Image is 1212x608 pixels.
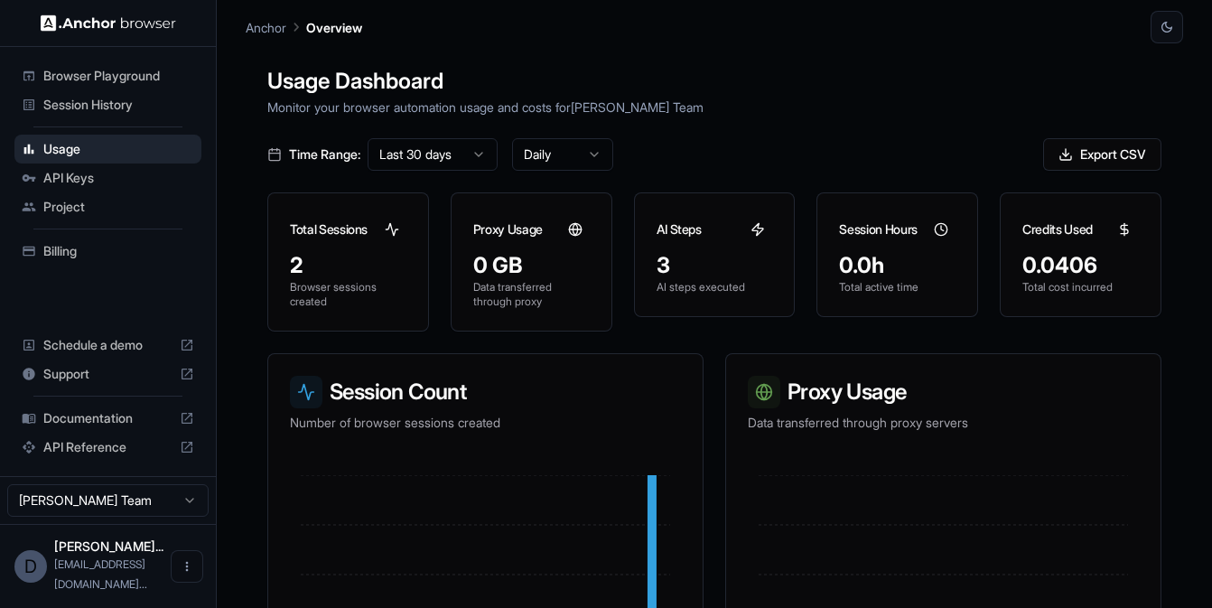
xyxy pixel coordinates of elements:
h3: Proxy Usage [748,376,1139,408]
button: Open menu [171,550,203,583]
span: Support [43,365,172,383]
div: Session History [14,90,201,119]
p: Anchor [246,18,286,37]
p: Browser sessions created [290,280,406,309]
img: Anchor Logo [41,14,176,32]
p: AI steps executed [657,280,773,295]
p: Total active time [839,280,956,295]
div: Usage [14,135,201,164]
p: Data transferred through proxy servers [748,414,1139,432]
h3: Session Hours [839,220,917,239]
p: Number of browser sessions created [290,414,681,432]
span: Time Range: [289,145,360,164]
h3: Credits Used [1022,220,1093,239]
span: API Keys [43,169,194,187]
p: Overview [306,18,362,37]
div: API Reference [14,433,201,462]
span: Browser Playground [43,67,194,85]
h3: Proxy Usage [473,220,543,239]
div: 3 [657,251,773,280]
span: Schedule a demo [43,336,172,354]
div: D [14,550,47,583]
div: 0.0h [839,251,956,280]
span: diego@zatos.com.br [54,557,147,591]
h1: Usage Dashboard [267,65,1161,98]
div: Project [14,192,201,221]
div: Billing [14,237,201,266]
button: Export CSV [1043,138,1161,171]
div: 0 GB [473,251,590,280]
h3: AI Steps [657,220,702,239]
span: Billing [43,242,194,260]
div: API Keys [14,164,201,192]
div: Support [14,360,201,388]
span: Diego Tridapalli [54,538,163,554]
h3: Session Count [290,376,681,408]
span: Documentation [43,409,172,427]
span: Usage [43,140,194,158]
p: Total cost incurred [1022,280,1139,295]
span: Project [43,198,194,216]
div: Browser Playground [14,61,201,90]
p: Data transferred through proxy [473,280,590,309]
nav: breadcrumb [246,17,362,37]
h3: Total Sessions [290,220,368,239]
div: 0.0406 [1022,251,1139,280]
span: API Reference [43,438,172,456]
p: Monitor your browser automation usage and costs for [PERSON_NAME] Team [267,98,1161,117]
div: 2 [290,251,406,280]
div: Documentation [14,404,201,433]
div: Schedule a demo [14,331,201,360]
span: Session History [43,96,194,114]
